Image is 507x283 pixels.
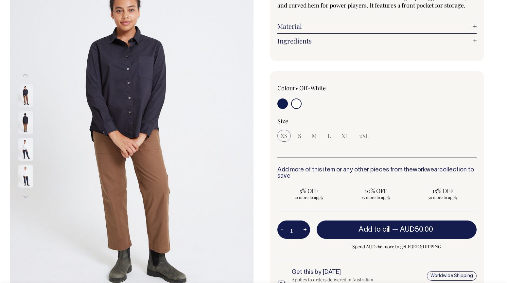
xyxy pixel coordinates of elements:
span: 2XL [359,132,369,140]
span: 15% OFF [415,187,471,195]
a: workwear [413,167,439,173]
span: — [392,226,435,233]
input: L [324,130,334,142]
span: 10% OFF [348,187,404,195]
span: 5% OFF [281,187,337,195]
input: XL [338,130,352,142]
img: off-white [18,138,33,161]
img: dark-navy [18,84,33,107]
span: 50 more to apply [415,195,471,200]
input: 2XL [356,130,373,142]
input: XS [277,130,291,142]
span: M [312,132,317,140]
div: Size [277,117,477,125]
span: XS [281,132,288,140]
span: 10 more to apply [281,195,337,200]
div: Colour [277,84,357,92]
input: 15% OFF 50 more to apply [411,185,475,202]
input: 10% OFF 25 more to apply [344,185,408,202]
button: + [300,223,310,236]
input: S [295,130,305,142]
img: dark-navy [18,111,33,134]
h6: Add more of this item or any other pieces from the collection to save [277,167,477,180]
span: Add to bill [358,226,391,233]
span: AUD50.00 [400,226,433,233]
a: Material [277,22,477,30]
span: Spend AUD266 more to get FREE SHIPPING [317,243,477,251]
button: Previous [21,68,30,82]
span: 25 more to apply [348,195,404,200]
input: 5% OFF 10 more to apply [277,185,341,202]
button: Add to bill —AUD50.00 [317,221,477,239]
span: XL [341,132,349,140]
label: Off-White [299,84,326,92]
a: Ingredients [277,37,477,45]
h6: Get this by [DATE] [292,269,386,276]
span: • [295,84,298,92]
button: - [277,223,287,236]
img: off-white [18,165,33,188]
span: S [298,132,301,140]
input: M [308,130,320,142]
span: L [327,132,331,140]
button: Next [21,190,30,204]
